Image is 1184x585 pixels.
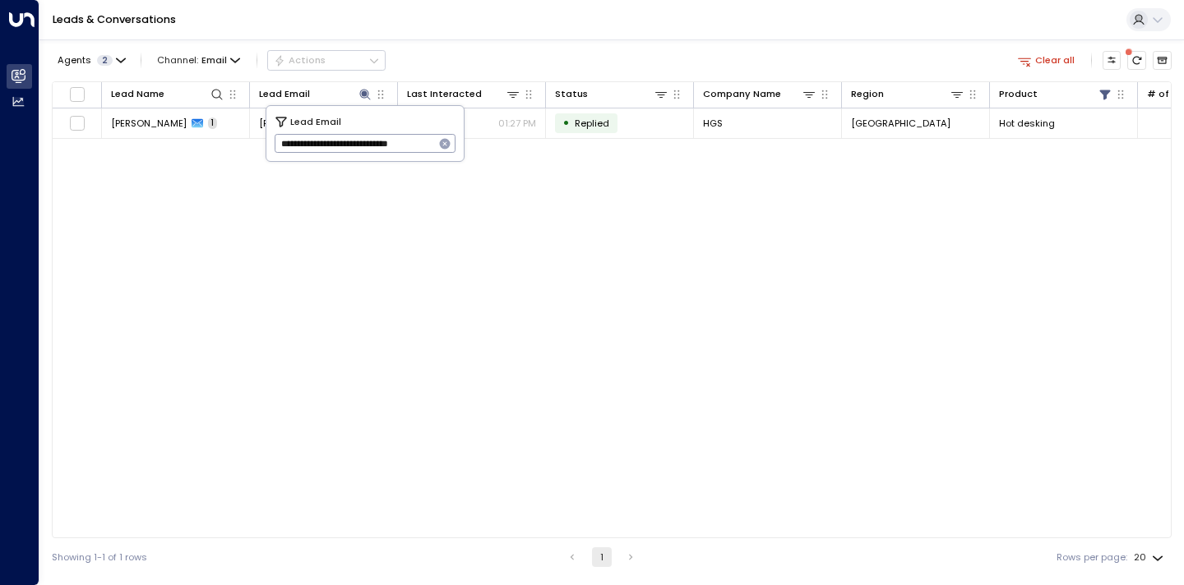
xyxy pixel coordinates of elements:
div: Showing 1-1 of 1 rows [52,550,147,564]
div: Company Name [703,86,816,102]
div: Region [851,86,884,102]
span: 2 [97,55,113,66]
div: Product [999,86,1112,102]
div: Button group with a nested menu [267,50,386,70]
div: Actions [274,54,326,66]
a: Leads & Conversations [53,12,176,26]
span: Toggle select all [69,86,86,103]
div: Lead Name [111,86,164,102]
div: Status [555,86,588,102]
button: page 1 [592,547,612,567]
button: Agents2 [52,51,130,69]
span: Amanda Kay [111,117,187,130]
div: Lead Email [259,86,372,102]
div: Region [851,86,964,102]
div: • [562,112,570,134]
span: Replied [575,117,609,130]
nav: pagination navigation [562,547,641,567]
span: Lead Email [290,114,341,129]
span: HGS [703,117,723,130]
div: 20 [1134,547,1167,568]
button: Archived Leads [1153,51,1172,70]
span: Email [201,55,227,66]
div: Company Name [703,86,781,102]
div: Status [555,86,668,102]
button: Actions [267,50,386,70]
span: baber.amanda@gmail.com [259,117,388,130]
span: London [851,117,950,130]
span: Toggle select row [69,115,86,131]
span: 1 [208,117,217,129]
button: Channel:Email [152,51,246,69]
div: Last Interacted [407,86,520,102]
span: Agents [58,56,91,65]
div: Lead Email [259,86,310,102]
span: Channel: [152,51,246,69]
p: 01:27 PM [498,117,536,130]
span: There are new threads available. Refresh the grid to view the latest updates. [1127,51,1146,70]
div: Product [999,86,1038,102]
span: Hot desking [999,117,1055,130]
div: Lead Name [111,86,224,102]
button: Clear all [1012,51,1080,69]
div: Last Interacted [407,86,482,102]
label: Rows per page: [1057,550,1127,564]
button: Customize [1103,51,1122,70]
